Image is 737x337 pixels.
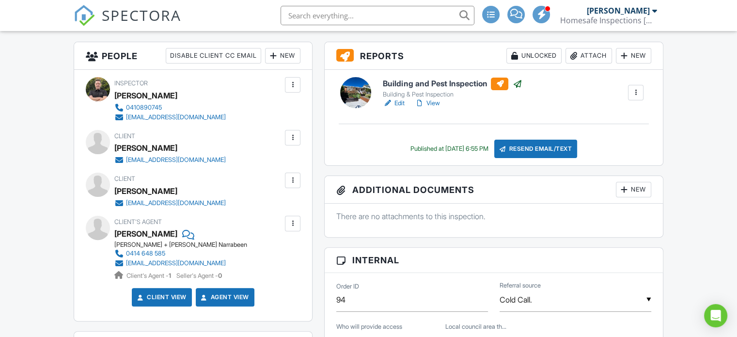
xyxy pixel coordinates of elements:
div: Unlocked [506,48,562,64]
a: [EMAIL_ADDRESS][DOMAIN_NAME] [114,155,226,165]
span: Client's Agent - [126,272,172,279]
div: [EMAIL_ADDRESS][DOMAIN_NAME] [126,156,226,164]
a: Agent View [199,292,249,302]
h3: Reports [325,42,663,70]
div: [EMAIL_ADDRESS][DOMAIN_NAME] [126,259,226,267]
div: Homesafe Inspections Northern Beaches [560,16,657,25]
span: Seller's Agent - [176,272,222,279]
a: View [414,98,439,108]
label: Order ID [336,282,359,291]
div: Attach [565,48,612,64]
a: 0414 648 585 [114,249,239,258]
div: [PERSON_NAME] [114,88,177,103]
span: Client [114,132,135,140]
span: Client [114,175,135,182]
a: [EMAIL_ADDRESS][DOMAIN_NAME] [114,112,226,122]
div: [PERSON_NAME] [114,141,177,155]
div: Published at [DATE] 6:55 PM [410,145,488,153]
div: [PERSON_NAME] + [PERSON_NAME] Narrabeen [114,241,247,249]
label: Local council area the property is located [445,322,506,331]
div: New [265,48,300,64]
div: New [616,48,651,64]
label: Who will provide access [336,322,402,331]
a: [EMAIL_ADDRESS][DOMAIN_NAME] [114,198,226,208]
a: [PERSON_NAME] [114,226,177,241]
div: Open Intercom Messenger [704,304,727,327]
input: Search everything... [281,6,474,25]
label: Referral source [500,281,541,290]
div: Resend Email/Text [494,140,578,158]
h3: People [74,42,312,70]
h3: Additional Documents [325,176,663,204]
h3: Internal [325,248,663,273]
strong: 1 [169,272,171,279]
a: 0410890745 [114,103,226,112]
div: New [616,182,651,197]
a: Edit [383,98,405,108]
span: SPECTORA [102,5,181,25]
div: Building & Pest Inspection [383,91,522,98]
h6: Building and Pest Inspection [383,78,522,90]
a: Client View [135,292,187,302]
div: [PERSON_NAME] [587,6,650,16]
div: [PERSON_NAME] [114,184,177,198]
div: 0414 648 585 [126,250,165,257]
div: Disable Client CC Email [166,48,261,64]
p: There are no attachments to this inspection. [336,211,651,222]
div: [EMAIL_ADDRESS][DOMAIN_NAME] [126,113,226,121]
a: [EMAIL_ADDRESS][DOMAIN_NAME] [114,258,239,268]
img: The Best Home Inspection Software - Spectora [74,5,95,26]
a: Building and Pest Inspection Building & Pest Inspection [383,78,522,99]
span: Client's Agent [114,218,162,225]
div: 0410890745 [126,104,162,112]
span: Inspector [114,80,148,87]
div: [EMAIL_ADDRESS][DOMAIN_NAME] [126,199,226,207]
strong: 0 [218,272,222,279]
a: SPECTORA [74,13,181,33]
